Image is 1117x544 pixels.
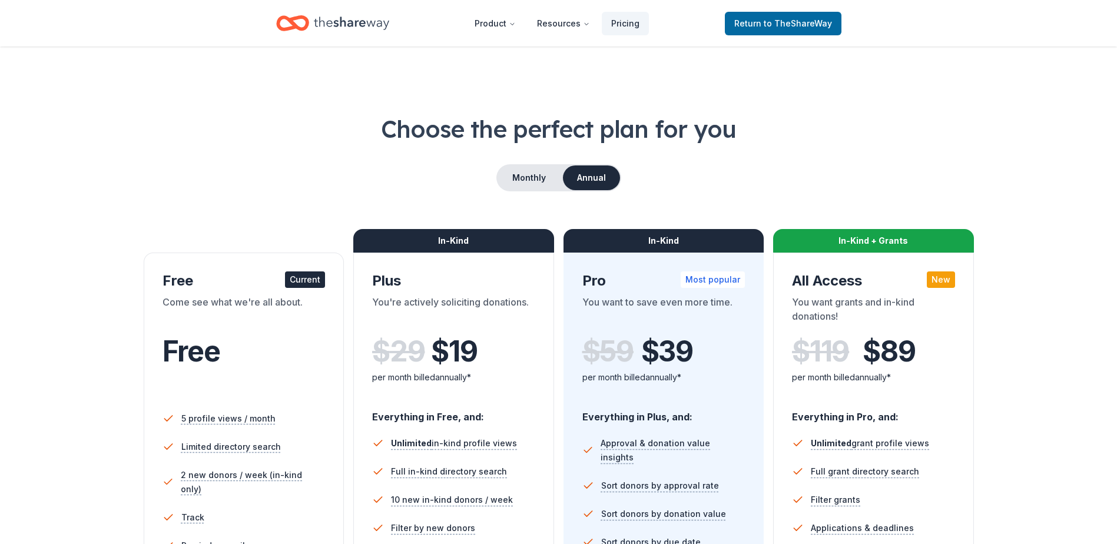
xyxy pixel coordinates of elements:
div: You want to save even more time. [582,295,745,328]
div: Pro [582,271,745,290]
a: Returnto TheShareWay [725,12,841,35]
button: Annual [563,165,620,190]
div: In-Kind + Grants [773,229,974,253]
div: per month billed annually* [372,370,535,384]
span: Track [181,510,204,525]
button: Resources [528,12,599,35]
div: You're actively soliciting donations. [372,295,535,328]
span: Return [734,16,832,31]
div: Most popular [681,271,745,288]
span: Limited directory search [181,440,281,454]
span: Applications & deadlines [811,521,914,535]
div: Everything in Pro, and: [792,400,955,424]
span: in-kind profile views [391,438,517,448]
span: to TheShareWay [764,18,832,28]
span: Unlimited [391,438,432,448]
div: In-Kind [353,229,554,253]
div: Plus [372,271,535,290]
div: All Access [792,271,955,290]
div: Everything in Free, and: [372,400,535,424]
div: per month billed annually* [792,370,955,384]
div: Current [285,271,325,288]
div: Free [163,271,326,290]
h1: Choose the perfect plan for you [47,112,1070,145]
div: Come see what we're all about. [163,295,326,328]
button: Monthly [498,165,561,190]
span: $ 39 [641,335,693,368]
span: Full in-kind directory search [391,465,507,479]
span: 2 new donors / week (in-kind only) [181,468,325,496]
span: Approval & donation value insights [601,436,745,465]
span: Filter grants [811,493,860,507]
div: In-Kind [564,229,764,253]
span: Free [163,334,220,369]
div: You want grants and in-kind donations! [792,295,955,328]
a: Pricing [602,12,649,35]
span: $ 89 [863,335,915,368]
div: per month billed annually* [582,370,745,384]
span: Sort donors by approval rate [601,479,719,493]
a: Home [276,9,389,37]
span: $ 19 [431,335,477,368]
div: Everything in Plus, and: [582,400,745,424]
span: Filter by new donors [391,521,475,535]
span: Unlimited [811,438,851,448]
button: Product [465,12,525,35]
span: 10 new in-kind donors / week [391,493,513,507]
span: 5 profile views / month [181,412,276,426]
span: grant profile views [811,438,929,448]
nav: Main [465,9,649,37]
div: New [927,271,955,288]
span: Full grant directory search [811,465,919,479]
span: Sort donors by donation value [601,507,726,521]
